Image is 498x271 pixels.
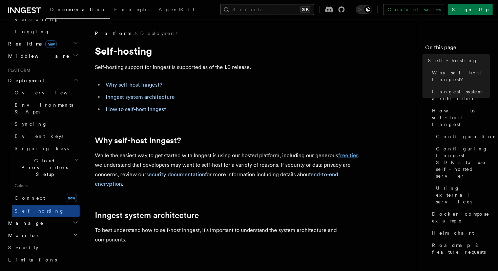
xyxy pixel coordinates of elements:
span: Examples [114,7,150,12]
span: Realtime [5,40,57,47]
span: Versioning [15,17,59,22]
a: Why self-host Inngest? [106,82,162,88]
span: Monitor [5,232,40,239]
a: How to self-host Inngest [106,106,166,112]
span: Middleware [5,53,70,59]
a: AgentKit [154,2,199,18]
a: free tier [338,152,358,159]
span: Event keys [15,133,63,139]
span: Self-hosting [428,57,478,64]
span: Using external services [436,185,490,205]
a: Signing keys [12,142,80,155]
a: Configuration [433,130,490,143]
button: Middleware [5,50,80,62]
a: Inngest system architecture [95,211,199,220]
span: Documentation [50,7,106,12]
a: Inngest system architecture [429,86,490,105]
span: Connect [15,195,45,201]
p: While the easiest way to get started with Inngest is using our hosted platform, including our gen... [95,151,366,189]
a: Logging [12,25,80,38]
span: Cloud Providers Setup [12,157,75,178]
a: Syncing [12,118,80,130]
div: Deployment [5,87,80,217]
a: Overview [12,87,80,99]
button: Cloud Providers Setup [12,155,80,180]
span: Self hosting [15,208,64,214]
button: Search...⌘K [220,4,314,15]
span: Roadmap & feature requests [432,242,490,255]
a: Inngest system architecture [106,94,175,100]
span: Inngest system architecture [432,88,490,102]
a: Examples [110,2,154,18]
span: Deployment [5,77,45,84]
a: Roadmap & feature requests [429,239,490,258]
span: Docker compose example [432,211,490,224]
a: Self-hosting [425,54,490,67]
a: Sign Up [448,4,493,15]
span: Why self-host Inngest? [432,69,490,83]
a: security documentation [146,171,205,178]
a: Documentation [46,2,110,19]
a: Configuring Inngest SDKs to use self-hosted server [433,143,490,182]
a: Why self-host Inngest? [429,67,490,86]
a: Docker compose example [429,208,490,227]
span: Guides [12,180,80,191]
h4: On this page [425,43,490,54]
a: Versioning [12,13,80,25]
a: Event keys [12,130,80,142]
span: Configuration [436,133,498,140]
span: Security [8,245,38,250]
a: Self hosting [12,205,80,217]
a: How to self-host Inngest [429,105,490,130]
a: Contact sales [383,4,445,15]
span: new [45,40,57,48]
span: Signing keys [15,146,69,151]
button: Manage [5,217,80,229]
span: Helm chart [432,230,474,236]
span: Limitations [8,257,57,263]
button: Realtimenew [5,38,80,50]
span: Configuring Inngest SDKs to use self-hosted server [436,145,490,179]
span: Manage [5,220,44,227]
p: Self-hosting support for Inngest is supported as of the 1.0 release. [95,62,366,72]
p: To best understand how to self-host Inngest, it's important to understand the system architecture... [95,225,366,245]
a: Helm chart [429,227,490,239]
span: Platform [95,30,131,37]
kbd: ⌘K [300,6,310,13]
h1: Self-hosting [95,45,366,57]
a: Deployment [140,30,178,37]
button: Toggle dark mode [356,5,372,14]
button: Deployment [5,74,80,87]
a: Why self-host Inngest? [95,136,181,145]
span: new [66,194,77,202]
a: Connectnew [12,191,80,205]
span: Overview [15,90,84,95]
span: How to self-host Inngest [432,107,490,128]
span: Syncing [15,121,47,127]
span: AgentKit [159,7,194,12]
button: Monitor [5,229,80,241]
span: Environments & Apps [15,102,73,114]
a: Security [5,241,80,254]
a: Environments & Apps [12,99,80,118]
span: Platform [5,68,30,73]
a: Using external services [433,182,490,208]
a: Limitations [5,254,80,266]
span: Logging [15,29,50,34]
